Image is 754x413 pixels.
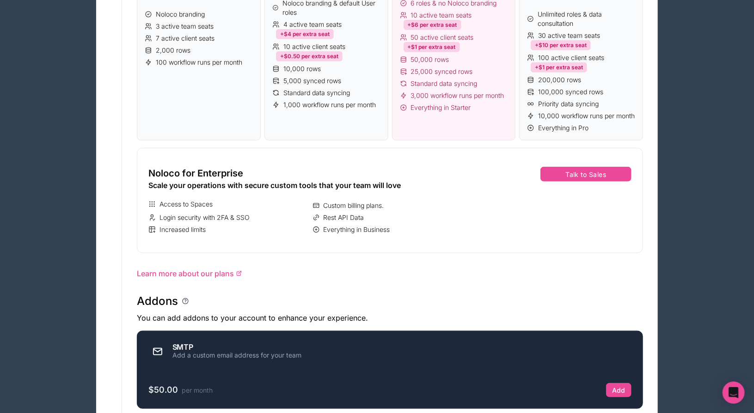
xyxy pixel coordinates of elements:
span: Login security with 2FA & SSO [159,213,250,222]
span: Everything in Pro [538,123,588,133]
button: Add [606,383,631,398]
a: Learn more about our plans [137,268,643,279]
span: Learn more about our plans [137,268,234,279]
span: 2,000 rows [156,46,190,55]
span: Access to Spaces [159,200,213,209]
div: +$1 per extra seat [531,62,587,73]
span: 100 workflow runs per month [156,58,242,67]
span: per month [182,386,213,394]
div: SMTP [172,343,301,351]
div: +$1 per extra seat [404,42,460,52]
span: 100 active client seats [538,53,604,62]
div: +$10 per extra seat [531,40,591,50]
p: You can add addons to your account to enhance your experience. [137,312,643,323]
span: Everything in Starter [411,103,471,112]
span: Custom billing plans. [324,201,384,210]
span: 50 active client seats [411,33,474,42]
span: 4 active team seats [283,20,342,29]
button: Talk to Sales [540,167,631,182]
span: 30 active team seats [538,31,600,40]
div: Add [612,386,625,395]
span: Noloco branding [156,10,205,19]
h1: Addons [137,294,178,309]
span: 3 active team seats [156,22,214,31]
span: 3,000 workflow runs per month [411,91,504,100]
span: 1,000 workflow runs per month [283,100,376,109]
span: Unlimited roles & data consultation [538,10,635,28]
div: Scale your operations with secure custom tools that your team will love [148,180,472,191]
span: 200,000 rows [538,75,581,85]
span: $50.00 [148,385,178,395]
span: 10,000 workflow runs per month [538,111,635,121]
span: 100,000 synced rows [538,87,603,97]
span: 50,000 rows [411,55,449,64]
div: Open Intercom Messenger [723,382,745,404]
span: Priority data syncing [538,99,599,109]
span: Noloco for Enterprise [148,167,243,180]
span: 10 active client seats [283,42,345,51]
span: Rest API Data [324,213,364,222]
div: +$6 per extra seat [404,20,461,30]
span: 5,000 synced rows [283,76,341,85]
span: Everything in Business [324,225,390,234]
div: Add a custom email address for your team [172,351,301,360]
span: Standard data syncing [411,79,478,88]
span: 25,000 synced rows [411,67,473,76]
span: Increased limits [159,225,206,234]
span: 10,000 rows [283,64,321,73]
span: Standard data syncing [283,88,350,97]
span: 7 active client seats [156,34,215,43]
div: +$0.50 per extra seat [276,51,343,61]
div: +$4 per extra seat [276,29,334,39]
span: 10 active team seats [411,11,472,20]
